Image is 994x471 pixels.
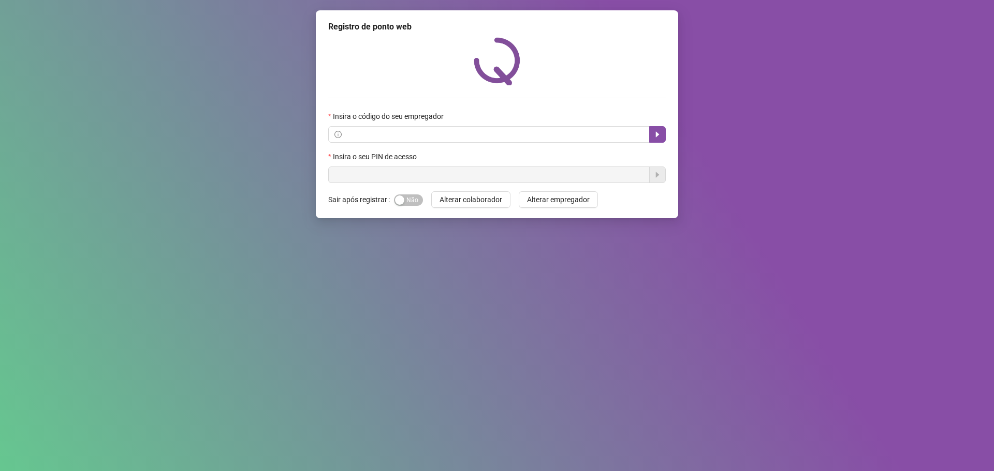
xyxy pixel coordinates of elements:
[328,21,666,33] div: Registro de ponto web
[431,191,510,208] button: Alterar colaborador
[653,130,662,139] span: caret-right
[519,191,598,208] button: Alterar empregador
[328,111,450,122] label: Insira o código do seu empregador
[328,191,394,208] label: Sair após registrar
[328,151,423,162] label: Insira o seu PIN de acesso
[527,194,590,205] span: Alterar empregador
[440,194,502,205] span: Alterar colaborador
[474,37,520,85] img: QRPoint
[334,131,342,138] span: info-circle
